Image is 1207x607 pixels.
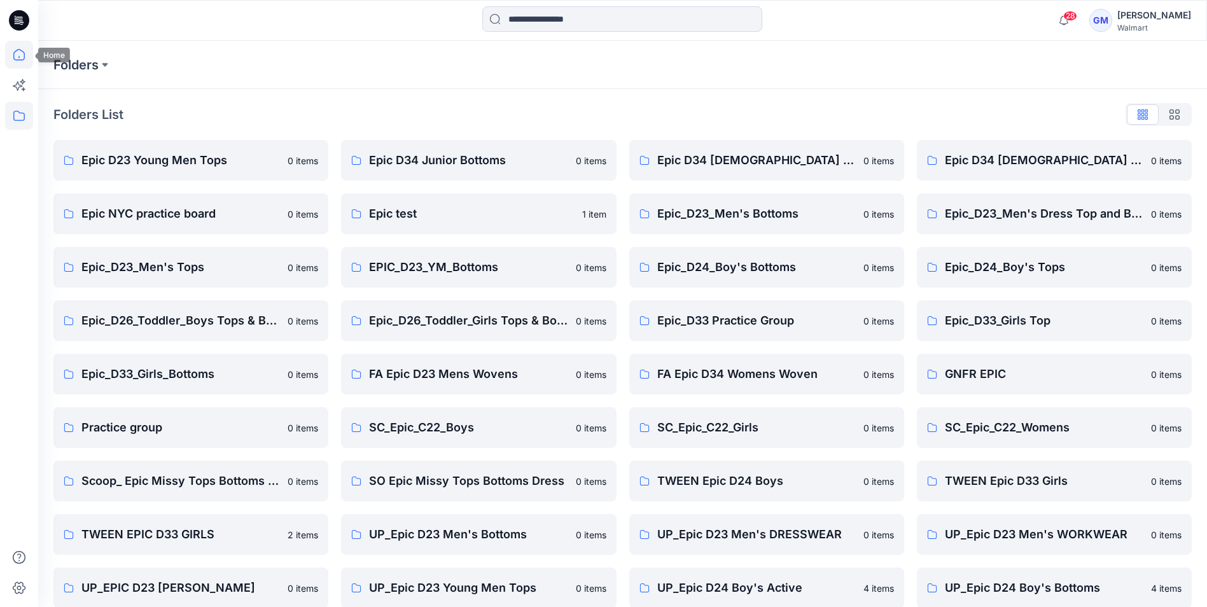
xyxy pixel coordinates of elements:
[53,514,328,555] a: TWEEN EPIC D33 GIRLS2 items
[53,300,328,341] a: Epic_D26_Toddler_Boys Tops & Bottoms0 items
[369,472,568,490] p: SO Epic Missy Tops Bottoms Dress
[917,247,1192,288] a: Epic_D24_Boy's Tops0 items
[576,528,606,541] p: 0 items
[341,461,616,501] a: SO Epic Missy Tops Bottoms Dress0 items
[863,261,894,274] p: 0 items
[1151,582,1182,595] p: 4 items
[576,475,606,488] p: 0 items
[945,151,1143,169] p: Epic D34 [DEMOGRAPHIC_DATA] Tops
[288,368,318,381] p: 0 items
[288,314,318,328] p: 0 items
[657,365,856,383] p: FA Epic D34 Womens Woven
[81,365,280,383] p: Epic_D33_Girls_Bottoms
[576,368,606,381] p: 0 items
[1151,528,1182,541] p: 0 items
[81,312,280,330] p: Epic_D26_Toddler_Boys Tops & Bottoms
[863,207,894,221] p: 0 items
[863,528,894,541] p: 0 items
[629,140,904,181] a: Epic D34 [DEMOGRAPHIC_DATA] Bottoms0 items
[629,407,904,448] a: SC_Epic_C22_Girls0 items
[576,421,606,435] p: 0 items
[657,419,856,436] p: SC_Epic_C22_Girls
[917,140,1192,181] a: Epic D34 [DEMOGRAPHIC_DATA] Tops0 items
[1089,9,1112,32] div: GM
[917,193,1192,234] a: Epic_D23_Men's Dress Top and Bottoms0 items
[629,461,904,501] a: TWEEN Epic D24 Boys0 items
[341,300,616,341] a: Epic_D26_Toddler_Girls Tops & Bottoms0 items
[1151,207,1182,221] p: 0 items
[657,151,856,169] p: Epic D34 [DEMOGRAPHIC_DATA] Bottoms
[657,579,856,597] p: UP_Epic D24 Boy's Active
[863,314,894,328] p: 0 items
[576,314,606,328] p: 0 items
[53,407,328,448] a: Practice group0 items
[288,528,318,541] p: 2 items
[1151,314,1182,328] p: 0 items
[369,526,568,543] p: UP_Epic D23 Men's Bottoms
[917,407,1192,448] a: SC_Epic_C22_Womens0 items
[1063,11,1077,21] span: 28
[341,354,616,394] a: FA Epic D23 Mens Wovens0 items
[917,300,1192,341] a: Epic_D33_Girls Top0 items
[81,472,280,490] p: Scoop_ Epic Missy Tops Bottoms Dress
[341,247,616,288] a: EPIC_D23_YM_Bottoms0 items
[81,526,280,543] p: TWEEN EPIC D33 GIRLS
[945,258,1143,276] p: Epic_D24_Boy's Tops
[1117,8,1191,23] div: [PERSON_NAME]
[945,579,1143,597] p: UP_Epic D24 Boy's Bottoms
[582,207,606,221] p: 1 item
[369,151,568,169] p: Epic D34 Junior Bottoms
[369,205,574,223] p: Epic test
[288,582,318,595] p: 0 items
[657,205,856,223] p: Epic_D23_Men's Bottoms
[288,261,318,274] p: 0 items
[369,258,568,276] p: EPIC_D23_YM_Bottoms
[1117,23,1191,32] div: Walmart
[863,154,894,167] p: 0 items
[945,312,1143,330] p: Epic_D33_Girls Top
[341,407,616,448] a: SC_Epic_C22_Boys0 items
[629,247,904,288] a: Epic_D24_Boy's Bottoms0 items
[341,193,616,234] a: Epic test1 item
[288,475,318,488] p: 0 items
[863,421,894,435] p: 0 items
[1151,154,1182,167] p: 0 items
[288,207,318,221] p: 0 items
[576,154,606,167] p: 0 items
[1151,421,1182,435] p: 0 items
[369,579,568,597] p: UP_Epic D23 Young Men Tops
[945,472,1143,490] p: TWEEN Epic D33 Girls
[341,514,616,555] a: UP_Epic D23 Men's Bottoms0 items
[53,461,328,501] a: Scoop_ Epic Missy Tops Bottoms Dress0 items
[288,154,318,167] p: 0 items
[657,472,856,490] p: TWEEN Epic D24 Boys
[1151,475,1182,488] p: 0 items
[657,312,856,330] p: Epic_D33 Practice Group
[945,419,1143,436] p: SC_Epic_C22_Womens
[53,56,99,74] a: Folders
[369,312,568,330] p: Epic_D26_Toddler_Girls Tops & Bottoms
[81,151,280,169] p: Epic D23 Young Men Tops
[81,205,280,223] p: Epic NYC practice board
[917,514,1192,555] a: UP_Epic D23 Men's WORKWEAR0 items
[53,105,123,124] p: Folders List
[369,365,568,383] p: FA Epic D23 Mens Wovens
[945,526,1143,543] p: UP_Epic D23 Men's WORKWEAR
[369,419,568,436] p: SC_Epic_C22_Boys
[917,354,1192,394] a: GNFR EPIC0 items
[917,461,1192,501] a: TWEEN Epic D33 Girls0 items
[863,582,894,595] p: 4 items
[81,258,280,276] p: Epic_D23_Men's Tops
[863,475,894,488] p: 0 items
[53,354,328,394] a: Epic_D33_Girls_Bottoms0 items
[629,193,904,234] a: Epic_D23_Men's Bottoms0 items
[341,140,616,181] a: Epic D34 Junior Bottoms0 items
[657,526,856,543] p: UP_Epic D23 Men's DRESSWEAR
[53,193,328,234] a: Epic NYC practice board0 items
[81,579,280,597] p: UP_EPIC D23 [PERSON_NAME]
[53,140,328,181] a: Epic D23 Young Men Tops0 items
[945,205,1143,223] p: Epic_D23_Men's Dress Top and Bottoms
[863,368,894,381] p: 0 items
[576,582,606,595] p: 0 items
[576,261,606,274] p: 0 items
